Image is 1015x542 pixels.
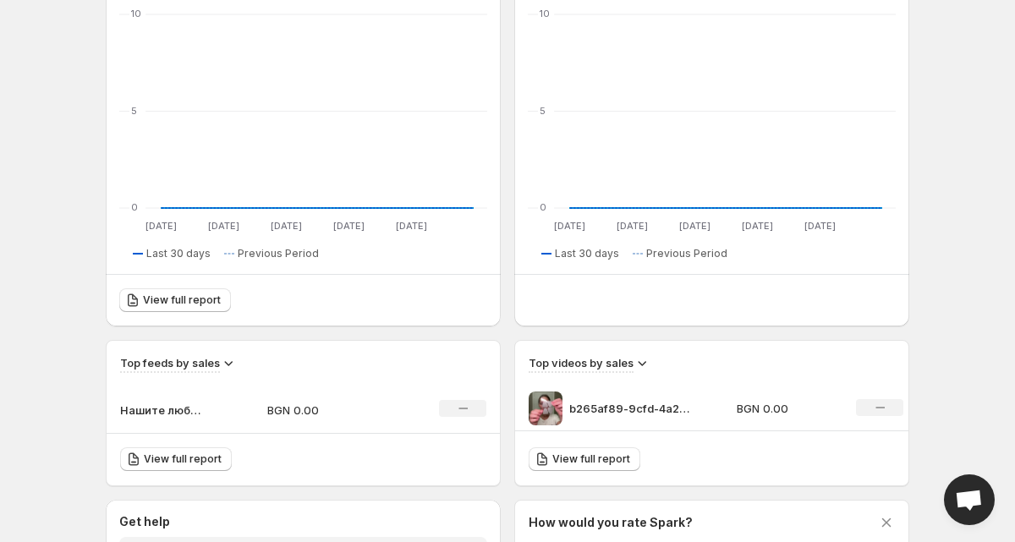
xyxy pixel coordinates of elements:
text: [DATE] [679,220,710,232]
a: View full report [120,447,232,471]
span: View full report [552,452,630,466]
p: BGN 0.00 [267,402,387,419]
h3: Get help [119,513,170,530]
span: View full report [144,452,222,466]
text: 5 [131,105,137,117]
img: b265af89-9cfd-4a26-a513-020ee3c56c8f_640 online-video-cuttercom 1 [529,391,562,425]
text: [DATE] [333,220,365,232]
text: [DATE] [804,220,836,232]
text: 10 [540,8,550,19]
text: [DATE] [208,220,239,232]
a: View full report [529,447,640,471]
div: Open chat [944,474,995,525]
text: [DATE] [396,220,427,232]
text: 10 [131,8,141,19]
text: [DATE] [742,220,773,232]
text: 5 [540,105,546,117]
span: Previous Period [646,247,727,260]
p: Нашите любими клиентки [120,402,205,419]
span: Last 30 days [146,247,211,260]
a: View full report [119,288,231,312]
span: Previous Period [238,247,319,260]
p: BGN 0.00 [737,400,837,417]
text: [DATE] [554,220,585,232]
p: b265af89-9cfd-4a26-a513-020ee3c56c8f_640 online-video-cuttercom 1 [569,400,696,417]
span: View full report [143,293,221,307]
span: Last 30 days [555,247,619,260]
text: 0 [131,201,138,213]
text: [DATE] [617,220,648,232]
text: [DATE] [145,220,177,232]
text: [DATE] [271,220,302,232]
h3: How would you rate Spark? [529,514,693,531]
text: 0 [540,201,546,213]
h3: Top videos by sales [529,354,634,371]
h3: Top feeds by sales [120,354,220,371]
